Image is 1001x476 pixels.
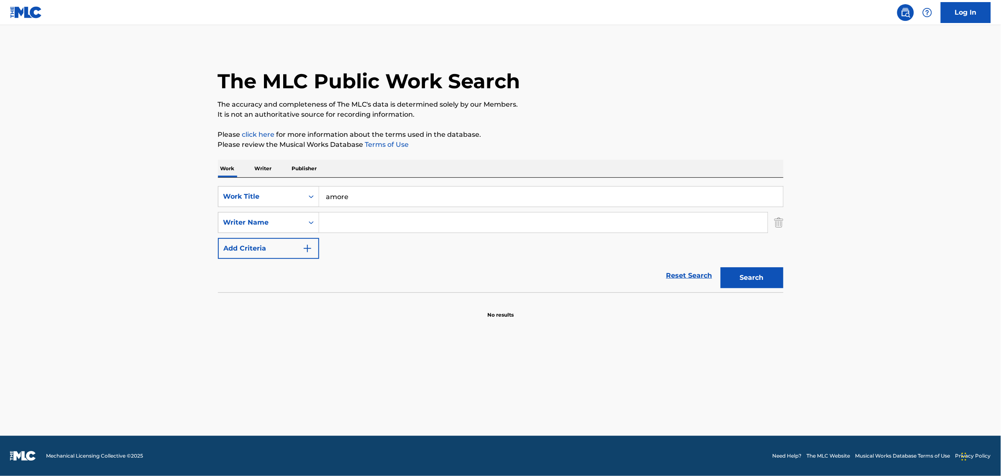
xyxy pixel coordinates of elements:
[289,160,320,177] p: Publisher
[218,238,319,259] button: Add Criteria
[959,436,1001,476] iframe: Chat Widget
[364,141,409,148] a: Terms of Use
[218,186,783,292] form: Search Form
[242,131,275,138] a: click here
[252,160,274,177] p: Writer
[218,100,783,110] p: The accuracy and completeness of The MLC's data is determined solely by our Members.
[10,6,42,18] img: MLC Logo
[223,192,299,202] div: Work Title
[955,452,991,460] a: Privacy Policy
[302,243,312,253] img: 9d2ae6d4665cec9f34b9.svg
[218,140,783,150] p: Please review the Musical Works Database
[218,160,237,177] p: Work
[487,301,514,319] p: No results
[10,451,36,461] img: logo
[897,4,914,21] a: Public Search
[941,2,991,23] a: Log In
[218,69,520,94] h1: The MLC Public Work Search
[901,8,911,18] img: search
[218,130,783,140] p: Please for more information about the terms used in the database.
[919,4,936,21] div: Help
[962,444,967,469] div: Drag
[223,218,299,228] div: Writer Name
[855,452,950,460] a: Musical Works Database Terms of Use
[662,266,717,285] a: Reset Search
[807,452,850,460] a: The MLC Website
[774,212,783,233] img: Delete Criterion
[46,452,143,460] span: Mechanical Licensing Collective © 2025
[721,267,783,288] button: Search
[773,452,802,460] a: Need Help?
[218,110,783,120] p: It is not an authoritative source for recording information.
[922,8,932,18] img: help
